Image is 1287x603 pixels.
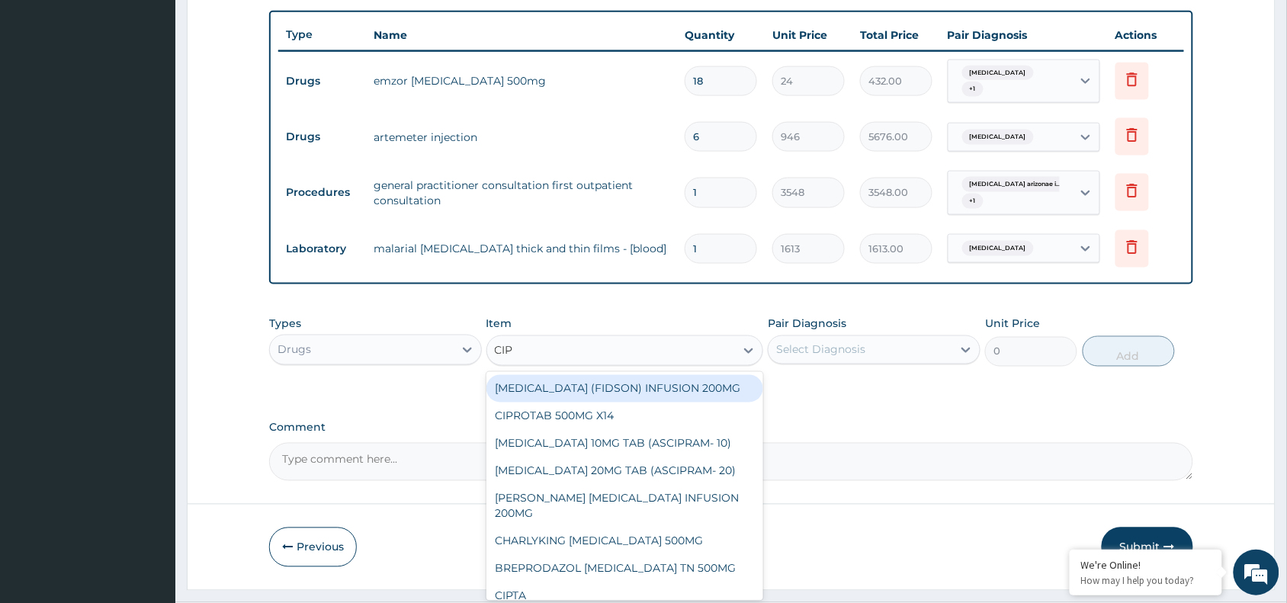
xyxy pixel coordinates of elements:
[269,318,301,331] label: Types
[486,457,764,485] div: [MEDICAL_DATA] 20MG TAB (ASCIPRAM- 20)
[278,178,366,207] td: Procedures
[250,8,287,44] div: Minimize live chat window
[776,342,865,358] div: Select Diagnosis
[486,528,764,555] div: CHARLYKING [MEDICAL_DATA] 500MG
[768,316,846,332] label: Pair Diagnosis
[8,416,290,470] textarea: Type your message and hit 'Enter'
[366,170,677,216] td: general practitioner consultation first outpatient consultation
[269,528,357,567] button: Previous
[278,21,366,49] th: Type
[962,66,1034,81] span: [MEDICAL_DATA]
[962,82,984,97] span: + 1
[1102,528,1193,567] button: Submit
[278,342,311,358] div: Drugs
[278,67,366,95] td: Drugs
[88,192,210,346] span: We're online!
[28,76,62,114] img: d_794563401_company_1708531726252_794563401
[962,241,1034,256] span: [MEDICAL_DATA]
[278,235,366,263] td: Laboratory
[1081,558,1211,572] div: We're Online!
[486,403,764,430] div: CIPROTAB 500MG X14
[486,485,764,528] div: [PERSON_NAME] [MEDICAL_DATA] INFUSION 200MG
[486,375,764,403] div: [MEDICAL_DATA] (FIDSON) INFUSION 200MG
[852,20,940,50] th: Total Price
[79,85,256,105] div: Chat with us now
[677,20,765,50] th: Quantity
[940,20,1108,50] th: Pair Diagnosis
[366,122,677,152] td: artemeter injection
[486,430,764,457] div: [MEDICAL_DATA] 10MG TAB (ASCIPRAM- 10)
[962,194,984,209] span: + 1
[269,422,1193,435] label: Comment
[486,555,764,582] div: BREPRODAZOL [MEDICAL_DATA] TN 500MG
[366,233,677,264] td: malarial [MEDICAL_DATA] thick and thin films - [blood]
[278,123,366,151] td: Drugs
[366,20,677,50] th: Name
[962,177,1069,192] span: [MEDICAL_DATA] arizonae i...
[765,20,852,50] th: Unit Price
[1081,574,1211,587] p: How may I help you today?
[486,316,512,332] label: Item
[1083,336,1175,367] button: Add
[962,130,1034,145] span: [MEDICAL_DATA]
[366,66,677,96] td: emzor [MEDICAL_DATA] 500mg
[1108,20,1184,50] th: Actions
[985,316,1040,332] label: Unit Price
